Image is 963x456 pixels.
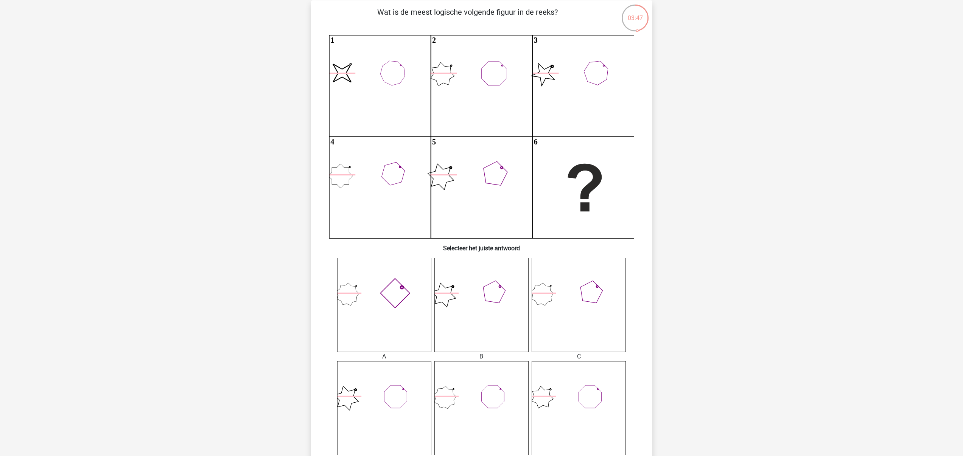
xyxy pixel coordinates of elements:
[534,36,537,44] text: 3
[429,352,534,361] div: B
[330,138,334,146] text: 4
[323,6,612,29] p: Wat is de meest logische volgende figuur in de reeks?
[432,36,436,44] text: 2
[330,36,334,44] text: 1
[331,352,437,361] div: A
[526,352,632,361] div: C
[534,138,537,146] text: 6
[621,4,649,23] div: 03:47
[323,239,640,252] h6: Selecteer het juiste antwoord
[432,138,436,146] text: 5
